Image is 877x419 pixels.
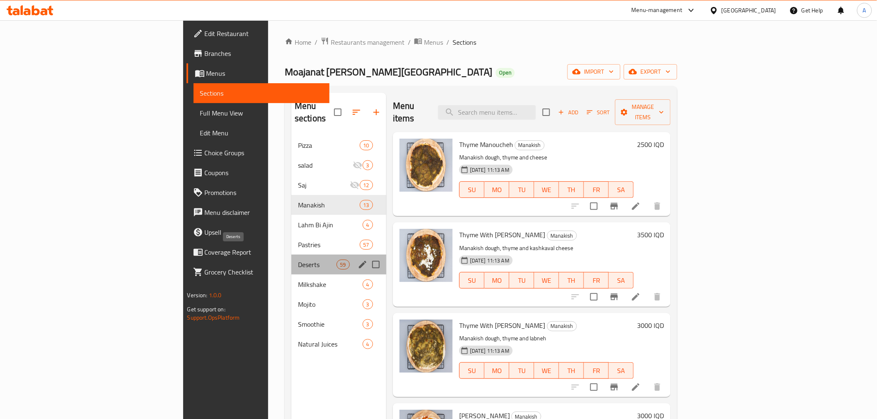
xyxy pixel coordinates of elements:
li: / [446,37,449,47]
button: SU [459,362,485,379]
span: Manakish [515,140,544,150]
span: [DATE] 11:13 AM [467,257,513,265]
span: Pizza [298,140,360,150]
span: SU [463,184,481,196]
button: MO [485,272,509,289]
div: Manakish [515,140,545,150]
span: FR [587,365,606,377]
div: Open [496,68,515,78]
h6: 2500 IQD [637,139,664,150]
div: Pastries57 [291,235,386,255]
span: Get support on: [187,304,225,315]
a: Full Menu View [194,103,329,123]
span: export [630,67,671,77]
svg: Inactive section [350,180,360,190]
span: 4 [363,281,373,289]
div: Menu-management [632,5,683,15]
nav: breadcrumb [285,37,677,48]
button: FR [584,181,609,198]
h2: Menu items [393,100,428,125]
div: Manakish13 [291,195,386,215]
span: Milkshake [298,279,363,289]
span: TH [562,184,581,196]
span: FR [587,184,606,196]
button: MO [485,181,509,198]
span: Deserts [298,260,337,270]
span: Version: [187,290,208,301]
a: Edit menu item [631,201,641,211]
button: SA [609,362,634,379]
span: Coupons [205,168,323,178]
button: delete [647,287,667,307]
div: Natural Juices4 [291,334,386,354]
p: Manakish dough, thyme and cheese [459,152,634,163]
span: Select to update [585,288,603,306]
a: Branches [187,43,329,63]
span: Open [496,69,515,76]
span: Select all sections [329,104,346,121]
span: 59 [337,261,349,269]
span: Thyme Manoucheh [459,138,513,151]
span: MO [488,365,506,377]
span: TH [562,365,581,377]
span: Natural Juices [298,339,363,349]
span: Mojito [298,299,363,309]
a: Coupons [187,163,329,183]
h6: 3000 IQD [637,320,664,331]
div: items [360,240,373,250]
span: SU [463,275,481,287]
h6: 3500 IQD [637,229,664,241]
div: Pizza10 [291,135,386,155]
a: Edit Restaurant [187,24,329,43]
button: Add section [366,102,386,122]
span: Menus [424,37,443,47]
a: Edit menu item [631,382,641,392]
span: 1.0.0 [209,290,222,301]
button: TU [509,362,534,379]
a: Support.OpsPlatform [187,312,240,323]
div: items [360,200,373,210]
span: Add [557,108,579,117]
span: Manage items [622,102,664,123]
span: import [574,67,614,77]
span: SU [463,365,481,377]
a: Menus [414,37,443,48]
span: SA [612,275,630,287]
span: Coverage Report [205,247,323,257]
div: Saj12 [291,175,386,195]
button: edit [356,258,369,271]
div: items [337,260,350,270]
svg: Inactive section [353,160,363,170]
div: items [363,279,373,289]
span: 57 [360,241,373,249]
span: Choice Groups [205,148,323,158]
span: salad [298,160,353,170]
span: Manakish [548,321,577,331]
span: Saj [298,180,350,190]
a: Promotions [187,183,329,202]
a: Restaurants management [321,37,405,48]
button: FR [584,272,609,289]
span: Sections [453,37,476,47]
button: import [567,64,620,79]
span: Edit Restaurant [205,29,323,39]
button: Sort [585,106,612,119]
div: items [360,180,373,190]
span: Sort items [581,106,615,119]
a: Menus [187,63,329,83]
button: TH [559,362,584,379]
button: TU [509,181,534,198]
div: items [363,299,373,309]
span: Moajanat [PERSON_NAME][GEOGRAPHIC_DATA] [285,63,492,81]
a: Upsell [187,222,329,242]
span: TU [513,275,531,287]
button: delete [647,196,667,216]
a: Grocery Checklist [187,262,329,282]
span: WE [538,365,556,377]
span: Manakish [548,231,577,241]
span: Menus [206,68,323,78]
div: [GEOGRAPHIC_DATA] [722,6,776,15]
span: TU [513,365,531,377]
